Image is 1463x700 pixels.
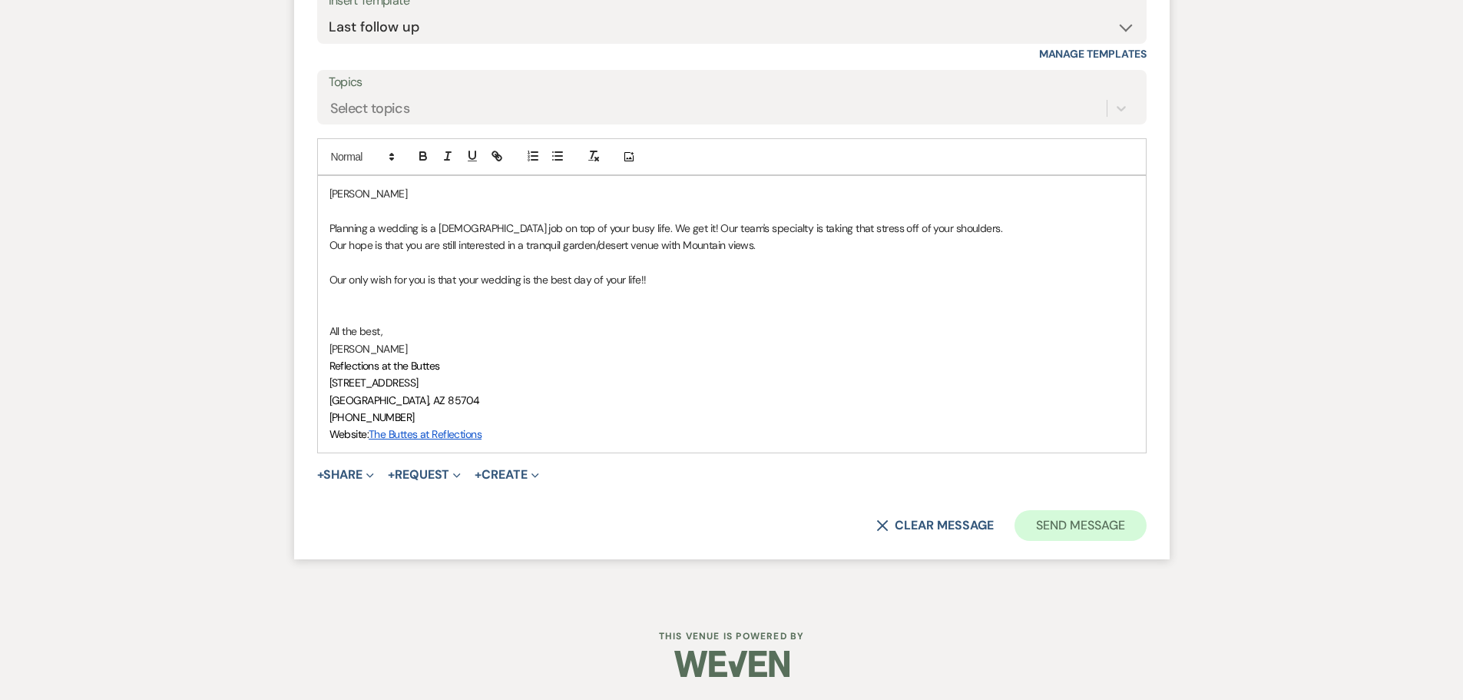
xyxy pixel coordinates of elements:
[317,469,375,481] button: Share
[329,359,445,373] span: Reflections at the Buttes
[369,427,482,441] a: The Buttes at Reflections
[329,323,1134,340] p: All the best,
[329,376,419,390] span: [STREET_ADDRESS]
[329,220,1134,237] p: Planning a wedding is a [DEMOGRAPHIC_DATA] job on top of your busy life. We get it! Our team's sp...
[329,410,415,424] span: [PHONE_NUMBER]
[317,469,324,481] span: +
[329,271,1134,288] p: Our only wish for you is that your wedding is the best day of your life!!
[1039,47,1147,61] a: Manage Templates
[876,519,993,532] button: Clear message
[475,469,538,481] button: Create
[329,340,1134,357] p: [PERSON_NAME]
[330,98,410,118] div: Select topics
[329,71,1135,94] label: Topics
[388,469,461,481] button: Request
[329,393,480,407] span: [GEOGRAPHIC_DATA], AZ 85704
[1015,510,1146,541] button: Send Message
[329,427,369,441] span: Website:
[674,637,789,691] img: Weven Logo
[329,237,1134,254] p: Our hope is that you are still interested in a tranquil garden/desert venue with Mountain views.
[475,469,482,481] span: +
[329,185,1134,202] p: [PERSON_NAME]
[388,469,395,481] span: +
